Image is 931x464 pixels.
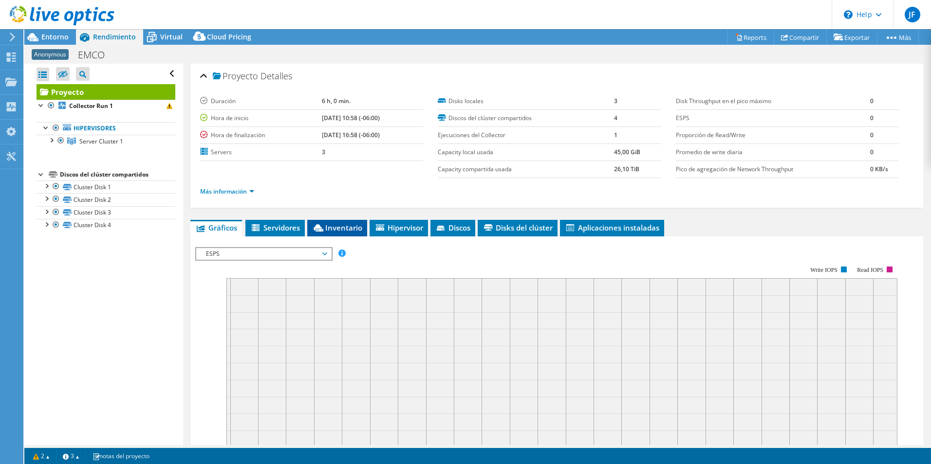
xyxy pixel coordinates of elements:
[60,169,175,180] div: Discos del clúster compartidos
[438,164,614,174] label: Capacity compartida usada
[870,165,888,173] b: 0 KB/s
[37,122,175,135] a: Hipervisores
[483,223,553,232] span: Disks del clúster
[374,223,423,232] span: Hipervisor
[37,100,175,112] a: Collector Run 1
[438,96,614,106] label: Disks locales
[37,180,175,193] a: Cluster Disk 1
[200,130,322,140] label: Hora de finalización
[200,147,322,157] label: Servers
[86,450,156,462] a: notas del proyecto
[614,131,617,139] b: 1
[69,102,113,110] b: Collector Run 1
[676,164,870,174] label: Pico de agregación de Network Throughput
[322,148,325,156] b: 3
[676,130,870,140] label: Proporción de Read/Write
[200,96,322,106] label: Duración
[810,267,838,273] text: Write IOPS
[438,147,614,157] label: Capacity local usada
[870,148,874,156] b: 0
[870,131,874,139] b: 0
[37,135,175,147] a: Server Cluster 1
[195,223,237,232] span: Gráficos
[774,30,827,45] a: Compartir
[870,97,874,105] b: 0
[201,248,326,260] span: ESPS
[565,223,659,232] span: Aplicaciones instaladas
[826,30,877,45] a: Exportar
[56,450,86,462] a: 3
[857,267,883,273] text: Read IOPS
[312,223,362,232] span: Inventario
[614,114,617,122] b: 4
[322,131,380,139] b: [DATE] 16:58 (-06:00)
[74,50,120,60] h1: EMCO
[676,96,870,106] label: Disk Throughput en el pico máximo
[438,130,614,140] label: Ejecuciones del Collector
[614,97,617,105] b: 3
[870,114,874,122] b: 0
[435,223,470,232] span: Discos
[877,30,919,45] a: Más
[438,113,614,123] label: Discos del clúster compartidos
[37,84,175,100] a: Proyecto
[250,223,300,232] span: Servidores
[37,193,175,206] a: Cluster Disk 2
[37,219,175,232] a: Cluster Disk 4
[41,32,69,41] span: Entorno
[26,450,56,462] a: 2
[207,32,251,41] span: Cloud Pricing
[322,114,380,122] b: [DATE] 10:58 (-06:00)
[79,137,123,145] span: Server Cluster 1
[200,187,254,196] a: Más información
[37,206,175,219] a: Cluster Disk 3
[160,32,183,41] span: Virtual
[93,32,136,41] span: Rendimiento
[727,30,774,45] a: Reports
[614,148,640,156] b: 45,00 GiB
[614,165,639,173] b: 26,10 TiB
[261,70,292,82] span: Detalles
[322,97,351,105] b: 6 h, 0 min.
[32,49,69,60] span: Anonymous
[905,7,920,22] span: JF
[676,147,870,157] label: Promedio de write diaria
[844,10,853,19] svg: \n
[213,71,258,81] span: Proyecto
[200,113,322,123] label: Hora de inicio
[676,113,870,123] label: ESPS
